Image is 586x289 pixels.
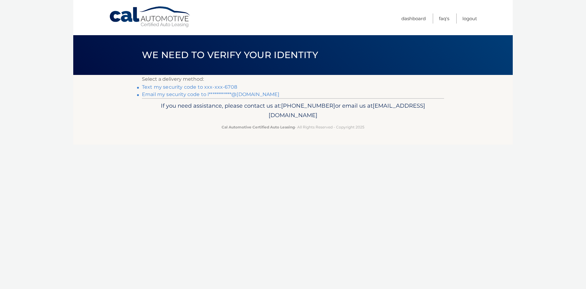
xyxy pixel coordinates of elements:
[142,75,444,83] p: Select a delivery method:
[439,13,449,24] a: FAQ's
[146,124,440,130] p: - All Rights Reserved - Copyright 2025
[146,101,440,120] p: If you need assistance, please contact us at: or email us at
[401,13,426,24] a: Dashboard
[142,84,237,90] a: Text my security code to xxx-xxx-6708
[142,49,318,61] span: We need to verify your identity
[222,125,295,129] strong: Cal Automotive Certified Auto Leasing
[462,13,477,24] a: Logout
[109,6,191,28] a: Cal Automotive
[281,102,335,109] span: [PHONE_NUMBER]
